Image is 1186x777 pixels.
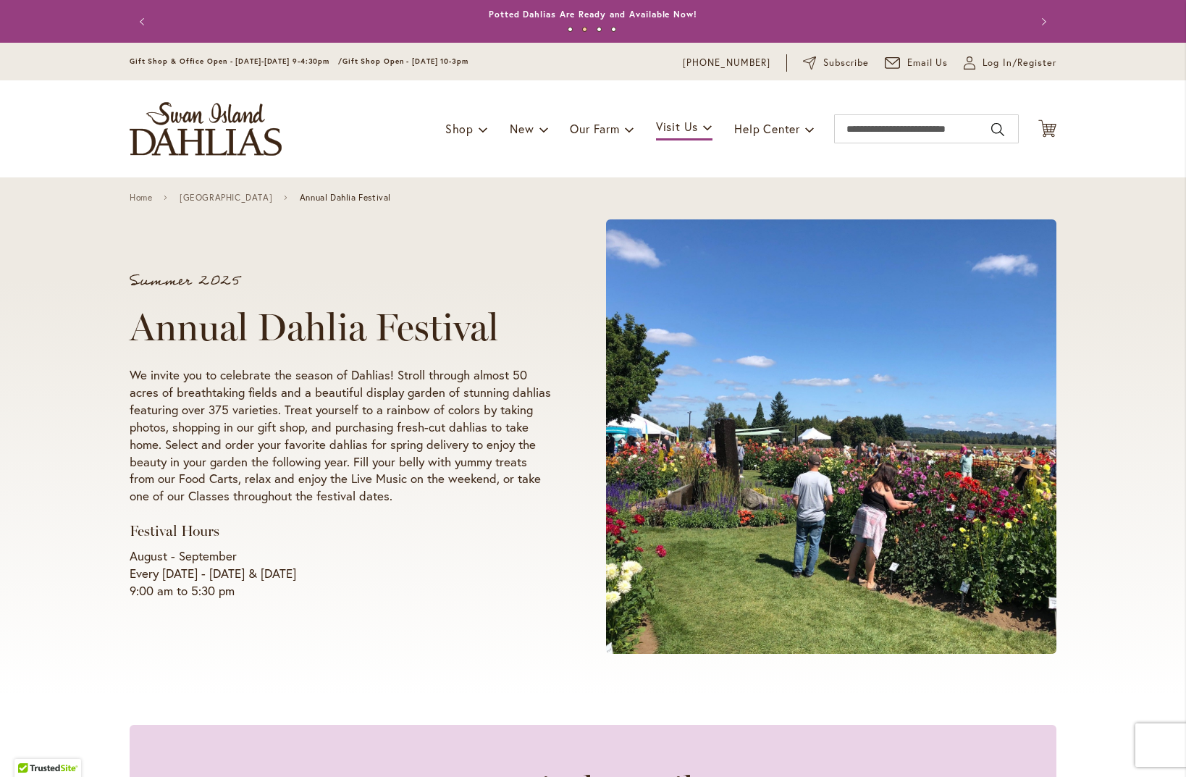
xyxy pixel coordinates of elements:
[683,56,770,70] a: [PHONE_NUMBER]
[180,193,272,203] a: [GEOGRAPHIC_DATA]
[130,274,551,288] p: Summer 2025
[983,56,1056,70] span: Log In/Register
[130,522,551,540] h3: Festival Hours
[823,56,869,70] span: Subscribe
[130,56,342,66] span: Gift Shop & Office Open - [DATE]-[DATE] 9-4:30pm /
[907,56,949,70] span: Email Us
[130,547,551,600] p: August - September Every [DATE] - [DATE] & [DATE] 9:00 am to 5:30 pm
[570,121,619,136] span: Our Farm
[964,56,1056,70] a: Log In/Register
[568,27,573,32] button: 1 of 4
[1027,7,1056,36] button: Next
[803,56,869,70] a: Subscribe
[597,27,602,32] button: 3 of 4
[130,102,282,156] a: store logo
[130,306,551,349] h1: Annual Dahlia Festival
[885,56,949,70] a: Email Us
[489,9,697,20] a: Potted Dahlias Are Ready and Available Now!
[342,56,468,66] span: Gift Shop Open - [DATE] 10-3pm
[130,193,152,203] a: Home
[656,119,698,134] span: Visit Us
[445,121,474,136] span: Shop
[734,121,800,136] span: Help Center
[582,27,587,32] button: 2 of 4
[130,366,551,505] p: We invite you to celebrate the season of Dahlias! Stroll through almost 50 acres of breathtaking ...
[300,193,391,203] span: Annual Dahlia Festival
[611,27,616,32] button: 4 of 4
[510,121,534,136] span: New
[130,7,159,36] button: Previous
